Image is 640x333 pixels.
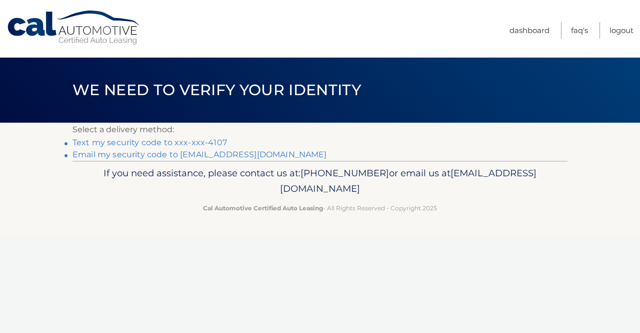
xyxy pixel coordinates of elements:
a: Logout [609,22,633,39]
span: We need to verify your identity [72,81,361,99]
p: If you need assistance, please contact us at: or email us at [79,165,561,197]
span: [PHONE_NUMBER] [300,167,389,179]
p: - All Rights Reserved - Copyright 2025 [79,203,561,213]
a: Cal Automotive [6,10,141,46]
a: Text my security code to xxx-xxx-4107 [72,138,227,147]
strong: Cal Automotive Certified Auto Leasing [203,204,323,212]
a: Email my security code to [EMAIL_ADDRESS][DOMAIN_NAME] [72,150,327,159]
p: Select a delivery method: [72,123,567,137]
a: FAQ's [571,22,588,39]
a: Dashboard [509,22,549,39]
